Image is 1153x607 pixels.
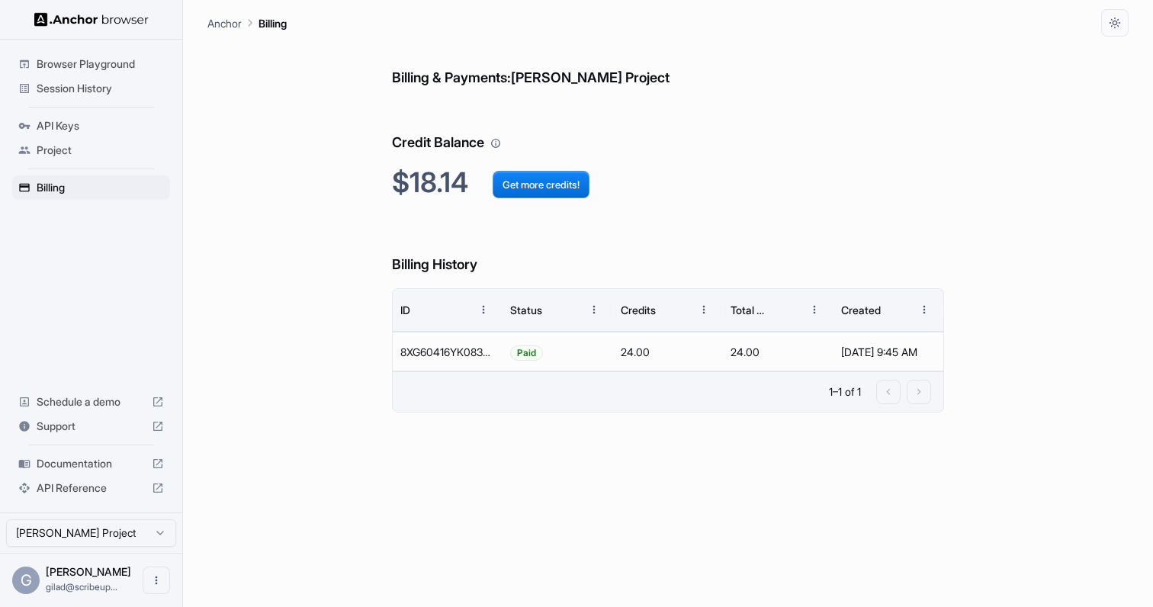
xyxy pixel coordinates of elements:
span: Paid [511,333,542,372]
span: Session History [37,81,164,96]
button: Menu [801,296,828,323]
button: Sort [553,296,580,323]
button: Menu [690,296,718,323]
div: Total Cost [731,303,772,316]
div: Browser Playground [12,52,170,76]
span: Support [37,419,146,434]
div: 24.00 [723,332,833,371]
span: Browser Playground [37,56,164,72]
button: Sort [773,296,801,323]
div: 8XG60416YK083963B [393,332,503,371]
button: Open menu [143,567,170,594]
button: Sort [663,296,690,323]
h6: Billing & Payments: [PERSON_NAME] Project [392,37,945,89]
div: Status [510,303,542,316]
div: API Keys [12,114,170,138]
span: gilad@scribeup.io [46,581,117,593]
button: Menu [580,296,608,323]
p: 1–1 of 1 [829,384,861,400]
button: Get more credits! [493,171,589,198]
p: Billing [259,15,287,31]
div: Session History [12,76,170,101]
h6: Credit Balance [392,101,945,154]
div: API Reference [12,476,170,500]
div: 24.00 [613,332,724,371]
span: API Reference [37,480,146,496]
div: Billing [12,175,170,200]
span: Documentation [37,456,146,471]
div: ID [400,303,410,316]
nav: breadcrumb [207,14,287,31]
div: Credits [621,303,656,316]
div: Project [12,138,170,162]
button: Sort [442,296,470,323]
div: Documentation [12,451,170,476]
span: Project [37,143,164,158]
div: Support [12,414,170,438]
h6: Billing History [392,223,945,276]
svg: Your credit balance will be consumed as you use the API. Visit the usage page to view a breakdown... [490,138,501,149]
div: Schedule a demo [12,390,170,414]
img: Anchor Logo [34,12,149,27]
button: Menu [470,296,497,323]
span: Schedule a demo [37,394,146,409]
p: Anchor [207,15,242,31]
button: Sort [883,296,911,323]
div: G [12,567,40,594]
h2: $18.14 [392,166,945,199]
button: Menu [911,296,938,323]
span: API Keys [37,118,164,133]
span: Billing [37,180,164,195]
div: [DATE] 9:45 AM [841,332,936,371]
div: Created [841,303,881,316]
span: Gilad Spitzer [46,565,131,578]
